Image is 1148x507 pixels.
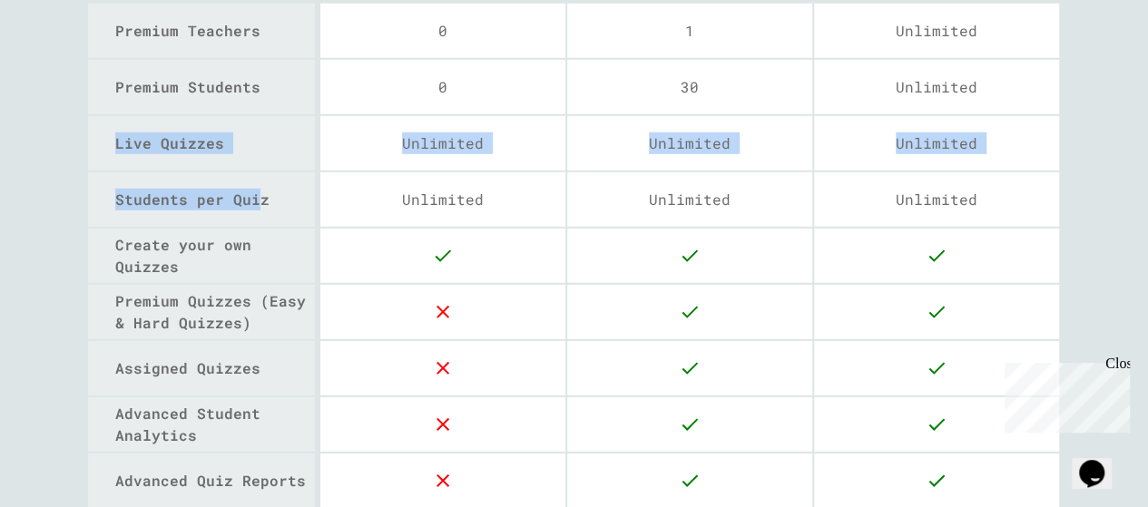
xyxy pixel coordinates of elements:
div: Unlimited [567,116,812,171]
div: 1 [567,4,812,58]
iframe: chat widget [1072,434,1130,489]
div: Unlimited [814,60,1059,114]
div: Assigned Quizzes [115,357,315,379]
div: Premium Teachers [115,20,315,42]
div: Premium Students [115,76,315,98]
div: Advanced Student Analytics [115,403,315,446]
div: Unlimited [567,172,812,227]
div: 0 [320,60,565,114]
div: Create your own Quizzes [115,234,315,278]
div: Students per Quiz [115,189,315,210]
iframe: chat widget [997,356,1130,433]
div: Unlimited [320,172,565,227]
div: Unlimited [814,172,1059,227]
div: Advanced Quiz Reports [115,470,315,492]
div: Chat with us now!Close [7,7,125,115]
div: 0 [320,4,565,58]
div: Premium Quizzes (Easy & Hard Quizzes) [115,290,315,334]
div: Unlimited [320,116,565,171]
div: Live Quizzes [115,132,315,154]
div: Unlimited [814,116,1059,171]
div: 30 [567,60,812,114]
div: Unlimited [814,4,1059,58]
